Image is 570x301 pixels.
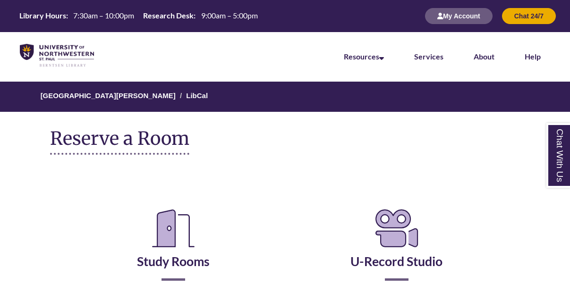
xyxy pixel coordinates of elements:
[50,128,189,155] h1: Reserve a Room
[16,10,69,21] th: Library Hours:
[474,52,494,61] a: About
[502,8,556,24] button: Chat 24/7
[16,10,261,21] table: Hours Today
[344,52,384,61] a: Resources
[414,52,443,61] a: Services
[502,12,556,20] a: Chat 24/7
[16,10,261,22] a: Hours Today
[425,12,493,20] a: My Account
[350,230,442,269] a: U-Record Studio
[201,11,258,20] span: 9:00am – 5:00pm
[137,230,210,269] a: Study Rooms
[41,92,176,100] a: [GEOGRAPHIC_DATA][PERSON_NAME]
[20,44,94,67] img: UNWSP Library Logo
[425,8,493,24] button: My Account
[525,52,541,61] a: Help
[73,11,134,20] span: 7:30am – 10:00pm
[50,82,520,112] nav: Breadcrumb
[186,92,208,100] a: LibCal
[139,10,197,21] th: Research Desk:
